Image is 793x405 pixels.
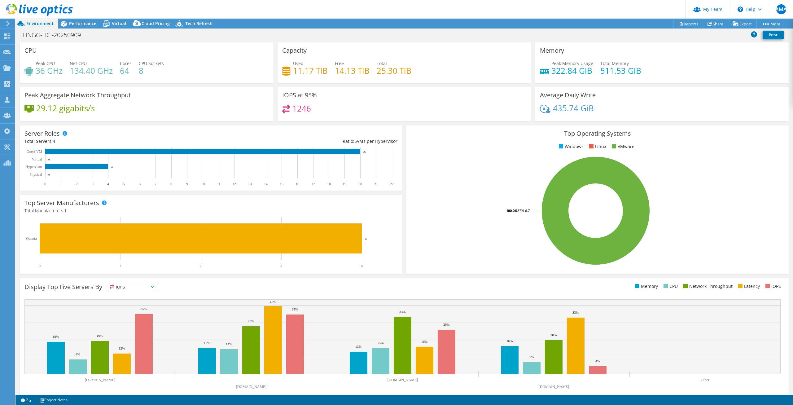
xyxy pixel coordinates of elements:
[673,19,703,29] a: Reports
[139,182,141,186] text: 6
[756,19,785,29] a: More
[92,182,94,186] text: 3
[39,264,41,268] text: 0
[17,396,36,404] a: 2
[170,182,172,186] text: 8
[36,396,72,404] a: Project Notes
[358,182,362,186] text: 20
[69,20,96,26] span: Performance
[217,182,221,186] text: 11
[200,264,202,268] text: 2
[142,20,170,26] span: Cloud Pricing
[776,4,786,14] span: AMA
[506,208,518,213] tspan: 100.0%
[270,300,276,304] text: 40%
[361,264,363,268] text: 4
[236,385,267,389] text: [DOMAIN_NAME]
[24,47,37,54] h3: CPU
[296,182,299,186] text: 16
[411,130,784,137] h3: Top Operating Systems
[701,378,709,382] text: Other
[377,67,411,74] h4: 25.30 TiB
[139,67,164,74] h4: 8
[29,172,42,177] text: Physical
[44,182,46,186] text: 0
[539,385,569,389] text: [DOMAIN_NAME]
[354,138,357,144] span: 5
[201,182,205,186] text: 10
[377,60,387,66] span: Total
[311,182,315,186] text: 17
[32,157,42,161] text: Virtual
[443,323,449,326] text: 26%
[377,341,383,345] text: 15%
[48,158,50,161] text: 0
[355,345,361,348] text: 13%
[36,105,95,112] h4: 29.12 gigabits/s
[232,182,236,186] text: 12
[292,307,298,311] text: 35%
[36,67,63,74] h4: 36 GHz
[53,138,55,144] span: 4
[280,182,283,186] text: 15
[48,173,50,176] text: 0
[26,236,37,241] text: Quanta
[119,264,121,268] text: 1
[24,92,131,99] h3: Peak Aggregate Network Throughput
[25,165,42,169] text: Hypervisor
[540,92,596,99] h3: Average Daily Write
[119,346,125,350] text: 12%
[540,47,564,54] h3: Memory
[20,32,90,38] h1: HNGG-HCI-20250909
[27,149,42,154] text: Guest VM
[53,335,59,338] text: 19%
[292,105,311,112] h4: 1246
[595,359,600,363] text: 4%
[70,60,87,66] span: Net CPU
[553,105,594,112] h4: 435.74 GiB
[36,60,55,66] span: Peak CPU
[85,378,116,382] text: [DOMAIN_NAME]
[204,341,210,345] text: 15%
[662,283,678,290] li: CPU
[551,67,593,74] h4: 322.84 GiB
[120,60,132,66] span: Cores
[24,138,211,145] div: Total Servers:
[363,150,366,153] text: 20
[388,378,418,382] text: [DOMAIN_NAME]
[139,60,164,66] span: CPU Sockets
[682,283,733,290] li: Network Throughput
[572,310,579,314] text: 33%
[211,138,397,145] div: Ratio: VMs per Hypervisor
[24,207,397,214] h4: Total Manufacturers:
[335,67,370,74] h4: 14.13 TiB
[76,182,78,186] text: 2
[551,60,593,66] span: Peak Memory Usage
[60,182,62,186] text: 1
[763,31,784,39] a: Print
[365,237,367,240] text: 4
[248,319,254,323] text: 28%
[282,92,317,99] h3: IOPS at 95%
[327,182,331,186] text: 18
[610,143,634,150] li: VMware
[506,339,513,343] text: 16%
[557,143,584,150] li: Windows
[112,20,126,26] span: Virtual
[293,60,304,66] span: Used
[186,182,188,186] text: 9
[120,67,132,74] h4: 64
[335,60,344,66] span: Free
[226,342,232,346] text: 14%
[123,182,125,186] text: 5
[600,67,641,74] h4: 511.53 GiB
[738,7,743,12] svg: \n
[529,355,534,359] text: 7%
[26,20,54,26] span: Environment
[588,143,606,150] li: Linux
[64,208,67,214] span: 1
[737,283,760,290] li: Latency
[293,67,328,74] h4: 11.17 TiB
[280,264,282,268] text: 3
[703,19,728,29] a: Share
